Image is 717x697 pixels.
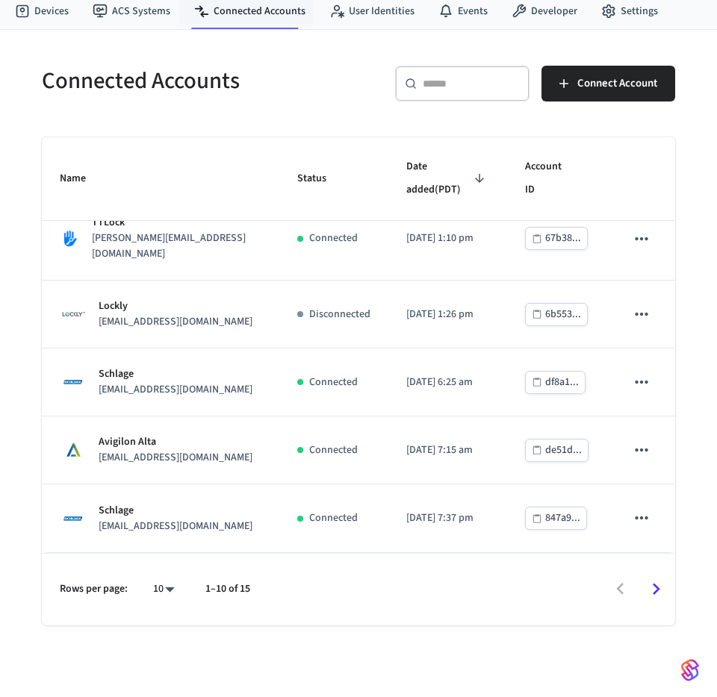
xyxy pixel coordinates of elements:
span: Account ID [525,155,590,202]
p: [DATE] 1:26 pm [406,307,489,322]
img: Lockly Logo, Square [60,307,87,321]
p: [DATE] 6:25 am [406,375,489,390]
button: Go to next page [639,572,674,607]
span: Connect Account [577,74,657,93]
div: df8a1... [545,373,579,392]
p: Connected [309,443,358,458]
img: TTLock Logo, Square [60,228,80,249]
p: [EMAIL_ADDRESS][DOMAIN_NAME] [99,314,252,330]
button: de51d... [525,439,589,462]
div: 67b38... [545,229,581,248]
img: Schlage Logo, Square [60,505,87,532]
button: 67b38... [525,227,588,250]
p: TTLock [92,215,261,231]
p: [DATE] 1:10 pm [406,231,489,246]
p: [EMAIL_ADDRESS][DOMAIN_NAME] [99,519,252,534]
p: 1–10 of 15 [205,581,250,597]
span: Status [297,167,346,190]
p: Lockly [99,299,252,314]
div: de51d... [545,441,582,460]
img: Avigilon Alta Logo, Square [60,437,87,463]
button: Connect Account [541,66,675,101]
p: [DATE] 7:37 pm [406,510,489,526]
h5: Connected Accounts [42,66,350,96]
p: [EMAIL_ADDRESS][DOMAIN_NAME] [99,450,252,466]
p: Schlage [99,503,252,519]
button: 847a9... [525,507,587,530]
img: Schlage Logo, Square [60,369,87,396]
p: Connected [309,231,358,246]
p: Avigilon Alta [99,434,252,450]
span: Name [60,167,105,190]
span: Date added(PDT) [406,155,489,202]
div: 6b553... [545,305,581,324]
p: Connected [309,510,358,526]
p: Disconnected [309,307,370,322]
div: 10 [146,578,181,600]
p: Schlage [99,366,252,382]
div: 847a9... [545,509,580,528]
p: Connected [309,375,358,390]
button: df8a1... [525,371,586,394]
button: 6b553... [525,303,588,326]
p: Rows per page: [60,581,128,597]
p: [DATE] 7:15 am [406,443,489,458]
p: [PERSON_NAME][EMAIL_ADDRESS][DOMAIN_NAME] [92,231,261,262]
p: [EMAIL_ADDRESS][DOMAIN_NAME] [99,382,252,398]
img: SeamLogoGradient.69752ec5.svg [681,658,699,682]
